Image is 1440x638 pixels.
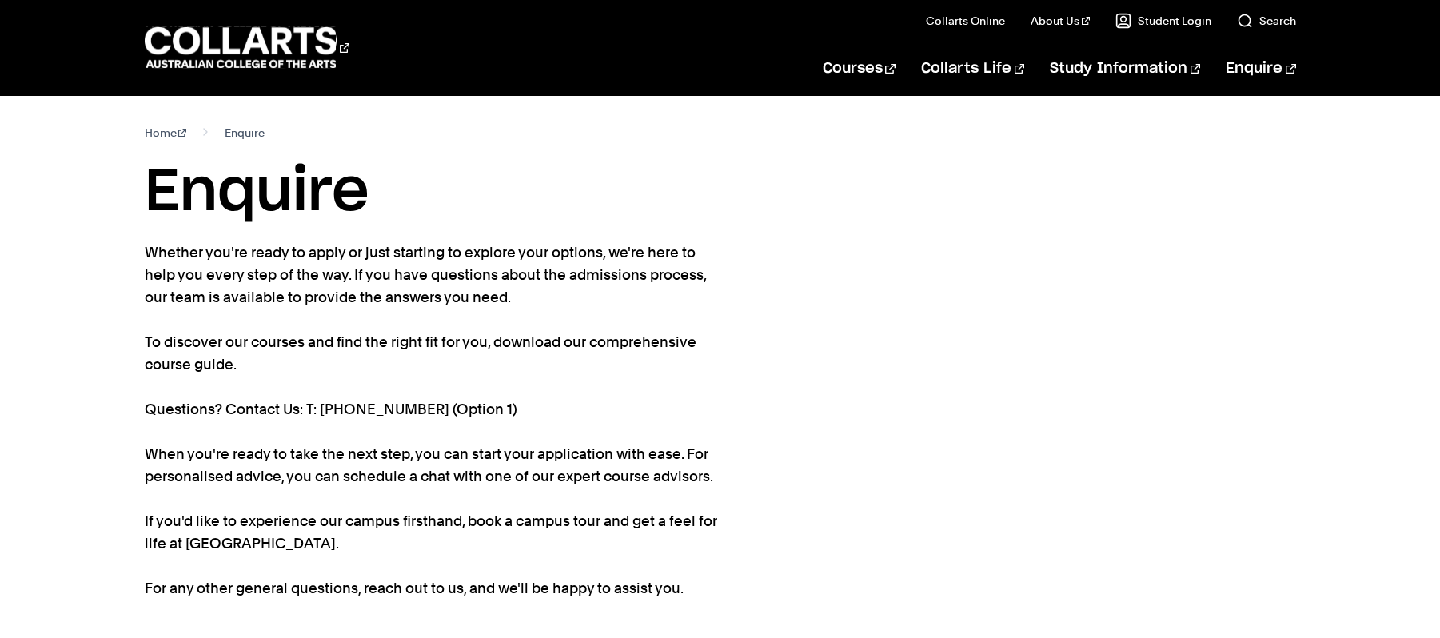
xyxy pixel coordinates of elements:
[1115,13,1211,29] a: Student Login
[225,122,265,144] span: Enquire
[921,42,1024,95] a: Collarts Life
[1237,13,1296,29] a: Search
[145,122,187,144] a: Home
[1226,42,1295,95] a: Enquire
[1050,42,1200,95] a: Study Information
[823,42,896,95] a: Courses
[145,241,728,600] p: Whether you're ready to apply or just starting to explore your options, we're here to help you ev...
[926,13,1005,29] a: Collarts Online
[145,25,349,70] div: Go to homepage
[145,157,1296,229] h1: Enquire
[1031,13,1090,29] a: About Us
